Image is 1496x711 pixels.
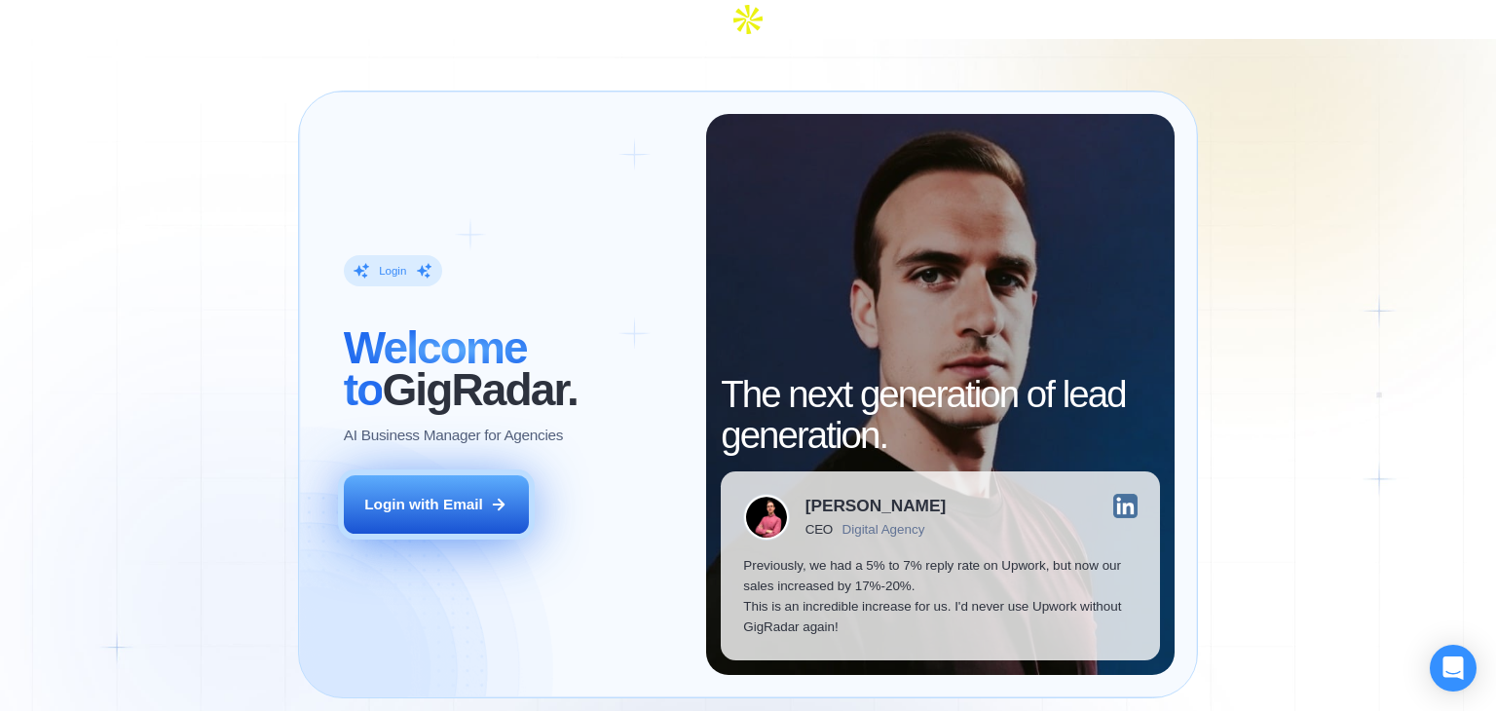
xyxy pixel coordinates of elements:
[805,498,946,514] div: [PERSON_NAME]
[344,322,527,414] span: Welcome to
[344,425,563,445] p: AI Business Manager for Agencies
[805,522,833,537] div: CEO
[364,494,483,514] div: Login with Email
[743,555,1138,638] p: Previously, we had a 5% to 7% reply rate on Upwork, but now our sales increased by 17%-20%. This ...
[842,522,925,537] div: Digital Agency
[1430,645,1477,692] div: Open Intercom Messenger
[721,374,1160,456] h2: The next generation of lead generation.
[379,264,406,279] div: Login
[344,327,684,409] h2: ‍ GigRadar.
[344,475,529,534] button: Login with Email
